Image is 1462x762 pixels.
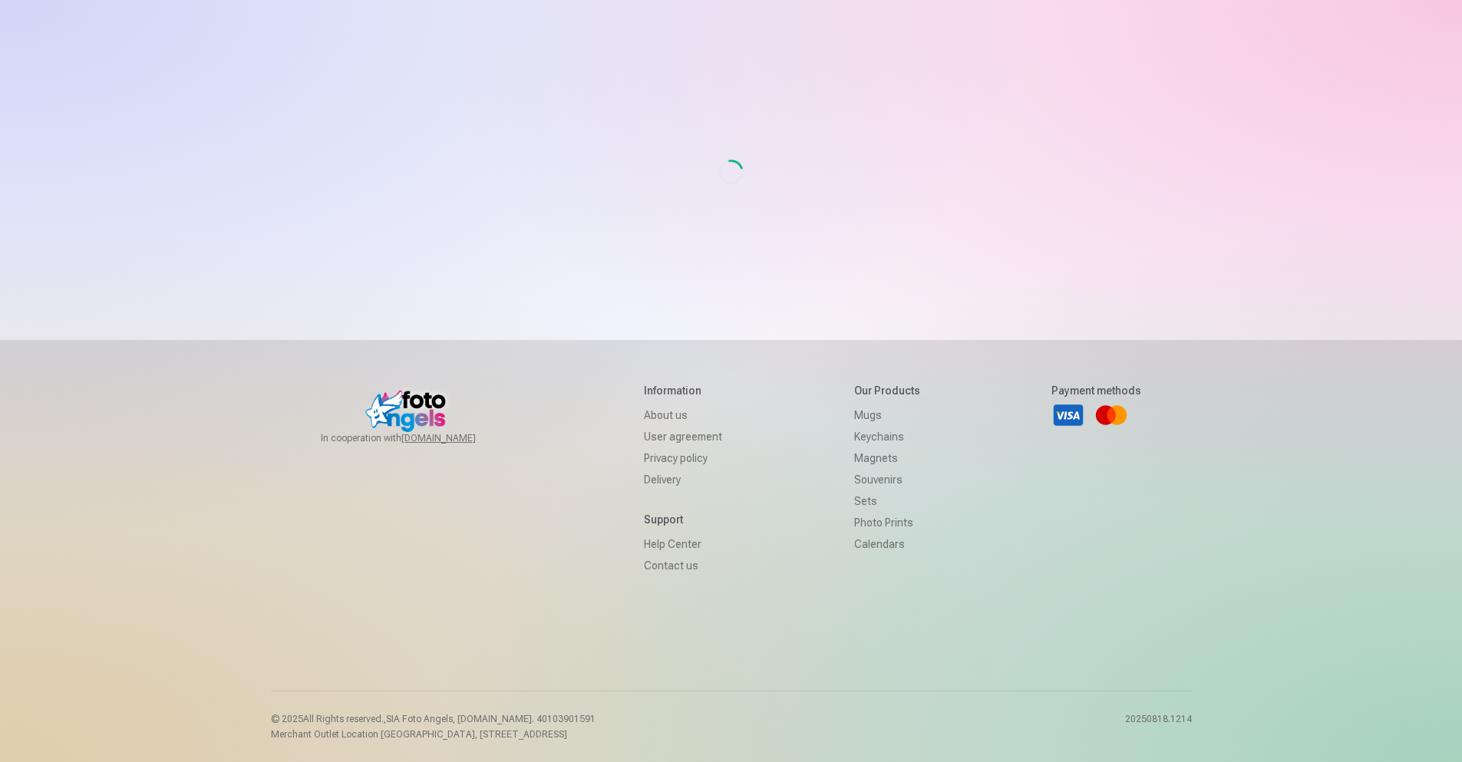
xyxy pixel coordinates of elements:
a: Photo prints [854,512,920,533]
p: © 2025 All Rights reserved. , [271,713,596,725]
a: User agreement [644,426,722,447]
a: Delivery [644,469,722,490]
p: Merchant Outlet Location [GEOGRAPHIC_DATA], [STREET_ADDRESS] [271,728,596,741]
a: About us [644,404,722,426]
a: Mugs [854,404,920,426]
a: Contact us [644,555,722,576]
a: Keychains [854,426,920,447]
span: In cooperation with [321,432,513,444]
span: SIA Foto Angels, [DOMAIN_NAME]. 40103901591 [386,714,596,724]
h5: Our products [854,383,920,398]
h5: Support [644,512,722,527]
a: [DOMAIN_NAME] [401,432,513,444]
a: Calendars [854,533,920,555]
a: Souvenirs [854,469,920,490]
p: 20250818.1214 [1125,713,1192,741]
h5: Information [644,383,722,398]
a: Sets [854,490,920,512]
a: Magnets [854,447,920,469]
a: Visa [1051,398,1085,432]
a: Mastercard [1094,398,1128,432]
a: Privacy policy [644,447,722,469]
a: Help Center [644,533,722,555]
h5: Payment methods [1051,383,1141,398]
